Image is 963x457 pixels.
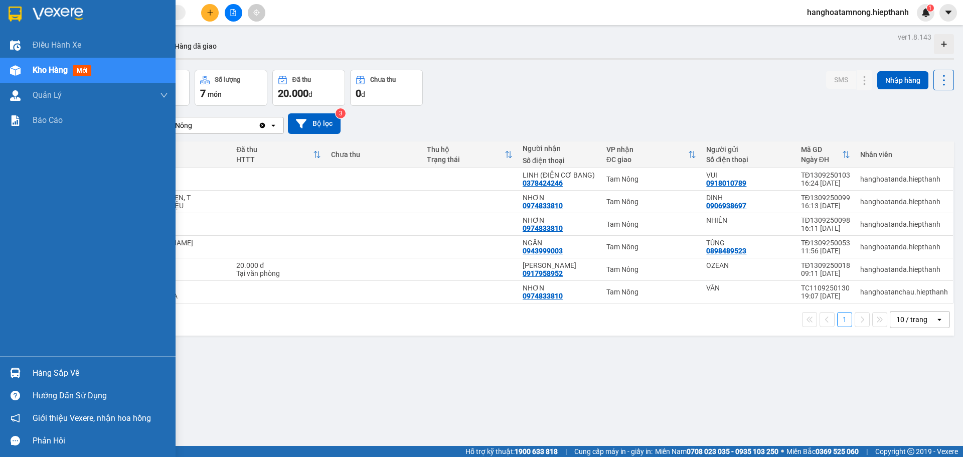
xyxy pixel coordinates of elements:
[606,265,697,273] div: Tam Nông
[288,113,341,134] button: Bộ lọc
[10,368,21,378] img: warehouse-icon
[139,179,226,187] div: PT CƠ KHÍ
[10,65,21,76] img: warehouse-icon
[939,4,957,22] button: caret-down
[837,312,852,327] button: 1
[706,156,790,164] div: Số điện thoại
[272,70,345,106] button: Đã thu20.000đ
[799,6,917,19] span: hanghoatamnong.hiepthanh
[292,76,311,83] div: Đã thu
[706,194,790,202] div: DINH
[160,91,168,99] span: down
[706,216,790,224] div: NHIÊN
[33,39,81,51] span: Điều hành xe
[356,87,361,99] span: 0
[907,448,914,455] span: copyright
[786,446,859,457] span: Miền Bắc
[523,261,596,269] div: THANH PHƯƠNG
[523,157,596,165] div: Số điện thoại
[860,220,948,228] div: hanghoatanda.hiepthanh
[139,194,226,202] div: CAL BỌC ĐEN, T
[139,247,226,255] div: thuốc bắc
[801,202,850,210] div: 16:13 [DATE]
[10,40,21,51] img: warehouse-icon
[201,4,219,22] button: plus
[236,145,312,154] div: Đã thu
[139,239,226,247] div: BAO XanH
[139,145,226,154] div: Tên món
[422,141,518,168] th: Toggle SortBy
[33,388,168,403] div: Hướng dẫn sử dụng
[308,90,312,98] span: đ
[801,145,842,154] div: Mã GD
[706,202,746,210] div: 0906938697
[139,156,226,164] div: Ghi chú
[944,8,953,17] span: caret-down
[601,141,702,168] th: Toggle SortBy
[230,9,237,16] span: file-add
[687,447,778,455] strong: 0708 023 035 - 0935 103 250
[816,447,859,455] strong: 0369 525 060
[370,76,396,83] div: Chưa thu
[606,145,689,154] div: VP nhận
[523,202,563,210] div: 0974833810
[606,220,697,228] div: Tam Nông
[706,247,746,255] div: 0898489523
[921,8,930,17] img: icon-new-feature
[523,194,596,202] div: NHƠN
[606,198,697,206] div: Tam Nông
[11,436,20,445] span: message
[523,179,563,187] div: 0378424246
[139,292,226,300] div: NƯỚC HOA
[361,90,365,98] span: đ
[606,156,689,164] div: ĐC giao
[860,175,948,183] div: hanghoatanda.hiepthanh
[253,9,260,16] span: aim
[826,71,856,89] button: SMS
[860,243,948,251] div: hanghoatanda.hiepthanh
[706,284,790,292] div: VÂN
[927,5,934,12] sup: 1
[139,284,226,292] div: TMUSST
[706,261,790,269] div: OZEAN
[248,4,265,22] button: aim
[935,316,943,324] svg: open
[207,9,214,16] span: plus
[523,216,596,224] div: NHƠN
[866,446,868,457] span: |
[565,446,567,457] span: |
[167,34,225,58] button: Hàng đã giao
[796,141,855,168] th: Toggle SortBy
[139,171,226,179] div: KT QB
[860,265,948,273] div: hanghoatanda.hiepthanh
[606,288,697,296] div: Tam Nông
[801,269,850,277] div: 09:11 [DATE]
[860,150,948,159] div: Nhân viên
[706,145,790,154] div: Người gửi
[523,284,596,292] div: NHƠN
[515,447,558,455] strong: 1900 633 818
[139,269,226,277] div: RĂNG
[860,288,948,296] div: hanghoatanchau.hiepthanh
[33,89,62,101] span: Quản Lý
[877,71,928,89] button: Nhập hàng
[801,239,850,247] div: TĐ1309250053
[195,70,267,106] button: Số lượng7món
[706,179,746,187] div: 0918010789
[33,433,168,448] div: Phản hồi
[231,141,326,168] th: Toggle SortBy
[350,70,423,106] button: Chưa thu0đ
[706,171,790,179] div: VUI
[801,171,850,179] div: TĐ1309250103
[10,90,21,101] img: warehouse-icon
[10,115,21,126] img: solution-icon
[465,446,558,457] span: Hỗ trợ kỹ thuật:
[523,269,563,277] div: 0917958952
[11,391,20,400] span: question-circle
[898,32,931,43] div: ver 1.8.143
[896,315,927,325] div: 10 / trang
[11,413,20,423] span: notification
[574,446,653,457] span: Cung cấp máy in - giấy in:
[33,114,63,126] span: Báo cáo
[801,216,850,224] div: TĐ1309250098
